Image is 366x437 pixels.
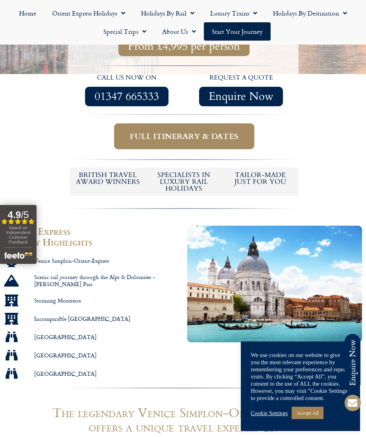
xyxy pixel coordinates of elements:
[130,131,238,141] span: Full itinerary & dates
[199,87,283,106] a: Enquire Now
[265,4,355,22] a: Holidays by Destination
[154,22,204,41] a: About Us
[251,351,350,402] div: We use cookies on our website to give you the most relevant experience by remembering your prefer...
[4,4,362,41] nav: Menu
[32,297,81,304] span: Stunning Montreux
[226,172,294,185] h5: tailor-made just for you
[32,273,179,288] span: Scenic rail journey through the Alps & Dolomites - [PERSON_NAME] Pass
[32,315,130,323] span: Incomparable [GEOGRAPHIC_DATA]
[209,92,273,101] span: Enquire Now
[74,172,142,185] h5: British Travel Award winners
[150,172,218,192] h6: Specialists in luxury rail holidays
[74,73,180,83] p: call us now on
[32,257,109,265] span: Venice Simplon-Orient-Express
[202,4,265,22] a: Luxury Trains
[95,22,154,41] a: Special Trips
[292,407,323,419] a: Accept All
[32,334,97,341] span: [GEOGRAPHIC_DATA]
[4,419,362,434] h1: offers a unique travel experience.
[251,410,288,417] a: Cookie Settings
[32,370,97,378] span: [GEOGRAPHIC_DATA]
[128,41,240,51] span: From £4,995 per person
[11,4,44,22] a: Home
[4,226,179,236] h2: Orient Express
[204,22,271,41] a: Start your Journey
[118,37,250,56] a: From £4,995 per person
[188,73,294,83] p: request a quote
[4,405,362,419] h1: The legendary Venice Simplon-Orient-Express
[32,352,97,359] span: [GEOGRAPHIC_DATA]
[133,4,202,22] a: Holidays by Rail
[187,226,362,343] img: Grand Canal and Basilica Santa Maria della Salute, Venice, Italy
[4,236,179,247] h2: Holiday Highlights
[44,4,133,22] a: Orient Express Holidays
[114,123,254,149] a: Full itinerary & dates
[85,87,168,106] a: 01347 665333
[95,92,159,101] span: 01347 665333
